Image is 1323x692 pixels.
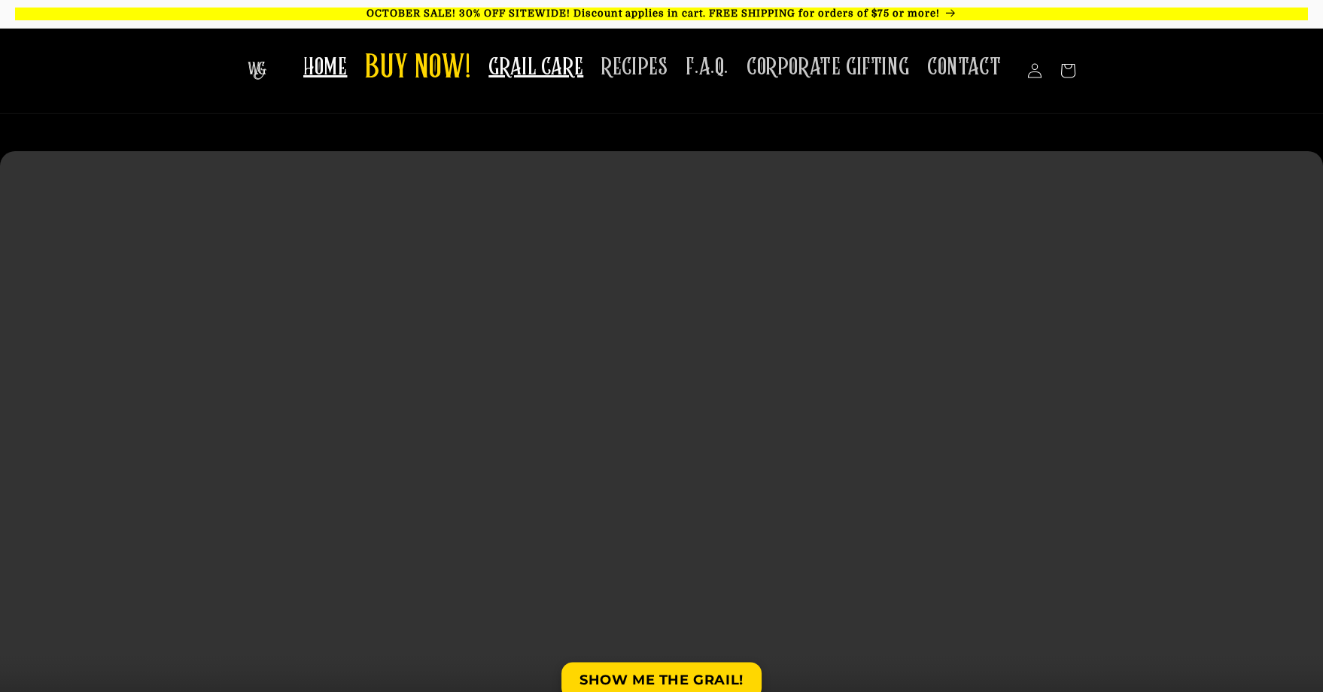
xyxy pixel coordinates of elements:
span: GRAIL CARE [488,53,583,82]
span: RECIPES [601,53,668,82]
p: OCTOBER SALE! 30% OFF SITEWIDE! Discount applies in cart. FREE SHIPPING for orders of $75 or more! [15,8,1308,20]
a: F.A.Q. [677,44,738,91]
span: CORPORATE GIFTING [747,53,909,82]
span: CONTACT [927,53,1001,82]
a: RECIPES [592,44,677,91]
a: BUY NOW! [356,39,479,99]
a: CONTACT [918,44,1010,91]
span: HOME [303,53,347,82]
span: BUY NOW! [365,48,470,90]
span: F.A.Q. [686,53,728,82]
a: CORPORATE GIFTING [738,44,918,91]
a: HOME [294,44,356,91]
a: GRAIL CARE [479,44,592,91]
img: The Whiskey Grail [248,62,266,80]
